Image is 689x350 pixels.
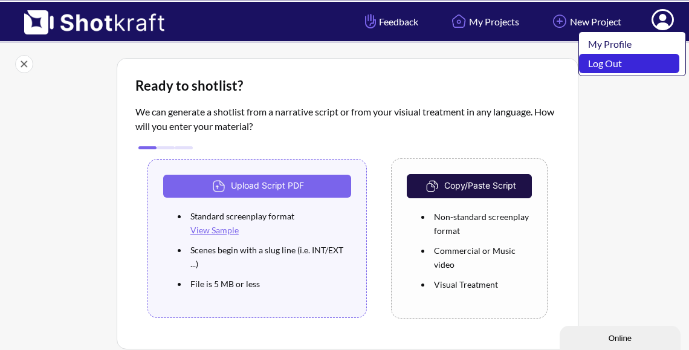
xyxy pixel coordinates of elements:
li: File is 5 MB or less [187,274,351,294]
li: Commercial or Music video [431,241,532,274]
a: Log Out [579,54,679,73]
div: Ready to shotlist? [135,77,560,95]
img: Upload Icon [210,177,231,195]
li: Non-standard screenplay format [431,207,532,241]
li: Visual Treatment [431,274,532,294]
li: Scenes begin with a slug line (i.e. INT/EXT ...) [187,240,351,274]
a: View Sample [190,225,239,235]
img: Add Icon [549,11,570,31]
p: We can generate a shotlist from a narrative script or from your visiual treatment in any language... [135,105,560,134]
button: Copy/Paste Script [407,174,532,198]
img: Close Icon [15,55,33,73]
a: New Project [540,5,630,37]
button: Upload Script PDF [163,175,351,198]
a: My Projects [439,5,528,37]
span: Feedback [362,15,418,28]
iframe: chat widget [560,323,683,350]
img: CopyAndPaste Icon [423,177,444,195]
img: Home Icon [448,11,469,31]
a: My Profile [579,34,679,54]
img: Hand Icon [362,11,379,31]
li: Standard screenplay format [187,206,351,240]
